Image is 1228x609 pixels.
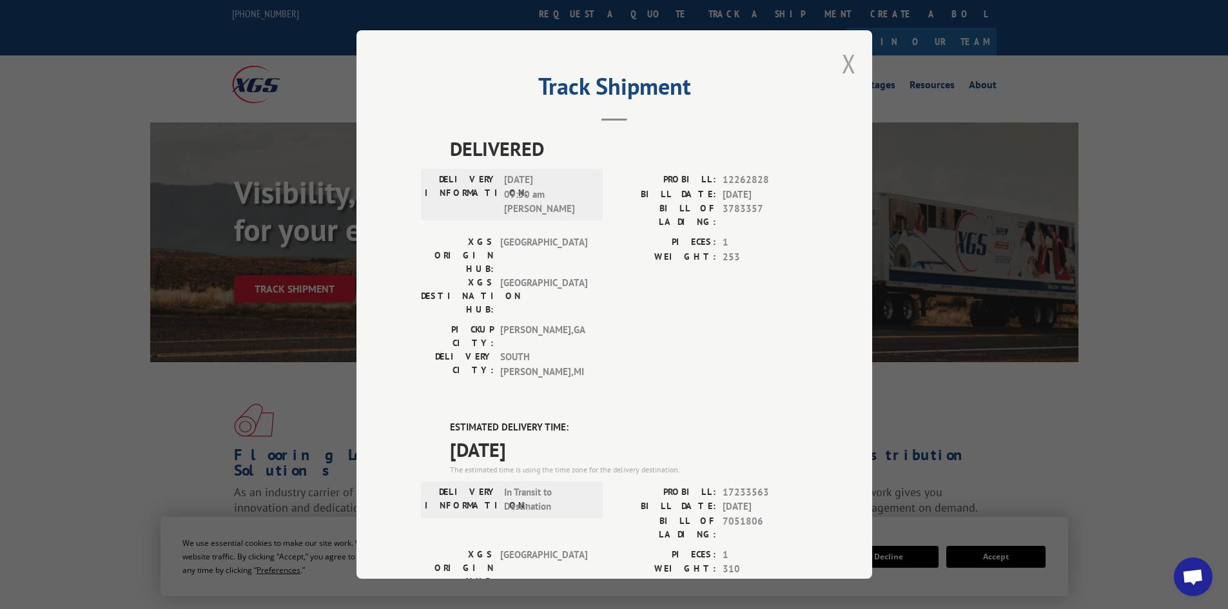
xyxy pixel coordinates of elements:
[500,548,587,588] span: [GEOGRAPHIC_DATA]
[723,485,808,500] span: 17233563
[723,562,808,577] span: 310
[614,188,716,202] label: BILL DATE:
[450,420,808,435] label: ESTIMATED DELIVERY TIME:
[450,435,808,464] span: [DATE]
[614,235,716,250] label: PIECES:
[421,77,808,102] h2: Track Shipment
[723,250,808,265] span: 253
[504,485,591,514] span: In Transit to Destination
[421,548,494,588] label: XGS ORIGIN HUB:
[450,464,808,476] div: The estimated time is using the time zone for the delivery destination.
[500,350,587,379] span: SOUTH [PERSON_NAME] , MI
[421,323,494,350] label: PICKUP CITY:
[614,562,716,577] label: WEIGHT:
[614,485,716,500] label: PROBILL:
[723,499,808,514] span: [DATE]
[723,514,808,541] span: 7051806
[421,276,494,316] label: XGS DESTINATION HUB:
[500,323,587,350] span: [PERSON_NAME] , GA
[614,548,716,563] label: PIECES:
[500,235,587,276] span: [GEOGRAPHIC_DATA]
[614,202,716,229] label: BILL OF LADING:
[421,235,494,276] label: XGS ORIGIN HUB:
[450,134,808,163] span: DELIVERED
[614,499,716,514] label: BILL DATE:
[504,173,591,217] span: [DATE] 09:50 am [PERSON_NAME]
[614,173,716,188] label: PROBILL:
[500,276,587,316] span: [GEOGRAPHIC_DATA]
[842,46,856,81] button: Close modal
[421,350,494,379] label: DELIVERY CITY:
[614,514,716,541] label: BILL OF LADING:
[1174,557,1213,596] div: Open chat
[723,235,808,250] span: 1
[723,173,808,188] span: 12262828
[425,485,498,514] label: DELIVERY INFORMATION:
[425,173,498,217] label: DELIVERY INFORMATION:
[723,548,808,563] span: 1
[614,250,716,265] label: WEIGHT:
[723,202,808,229] span: 3783357
[723,188,808,202] span: [DATE]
